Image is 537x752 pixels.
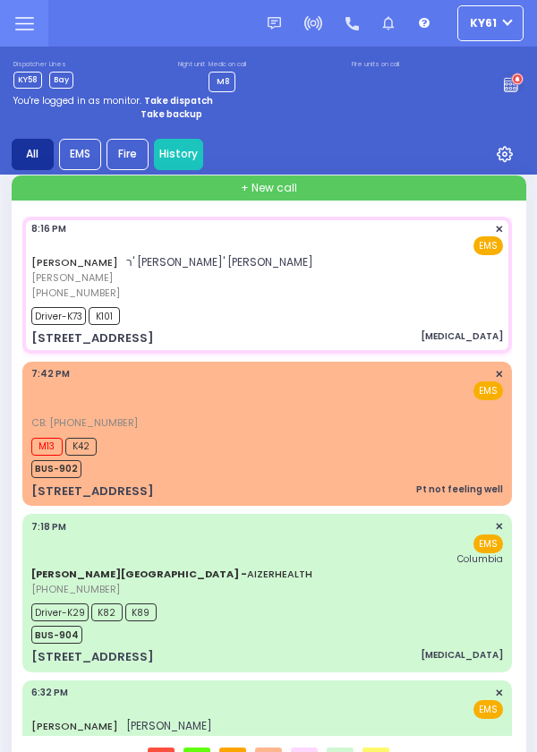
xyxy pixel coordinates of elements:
span: KY58 [13,72,42,89]
span: BUS-904 [31,626,82,644]
div: Pt not feeling well [416,483,503,496]
span: EMS [473,236,503,255]
span: M13 [31,438,63,456]
label: Dispatcher [13,60,47,70]
span: ר' [PERSON_NAME]' [PERSON_NAME] [126,254,313,269]
span: Driver-K73 [31,307,86,325]
span: EMS [473,381,503,400]
span: EMS [473,534,503,553]
div: Fire [107,139,149,170]
span: M8 [217,75,230,86]
span: [PERSON_NAME][GEOGRAPHIC_DATA] - [31,567,247,581]
span: ✕ [495,222,503,237]
span: K89 [125,603,157,621]
span: [PERSON_NAME] [126,718,212,733]
div: EMS [59,139,101,170]
span: Columbia [457,552,503,566]
a: History [154,139,203,170]
div: All [12,139,54,170]
span: [PERSON_NAME] [31,270,313,286]
span: You're logged in as monitor. [13,94,141,107]
span: KY61 [470,15,497,31]
span: ✕ [495,519,503,534]
label: Fire units on call [352,60,399,70]
img: message.svg [268,17,281,30]
span: CB: [PHONE_NUMBER] [31,415,138,430]
label: Medic on call [209,60,246,70]
div: [MEDICAL_DATA] [421,329,503,343]
strong: Take backup [141,107,202,121]
div: [STREET_ADDRESS] [31,483,154,500]
div: [STREET_ADDRESS] [31,648,154,666]
span: BUS-902 [31,460,81,478]
span: [PHONE_NUMBER] [31,286,120,300]
a: [PERSON_NAME] [31,719,118,733]
span: K82 [91,603,123,621]
span: Driver-K29 [31,603,89,621]
a: AIZERHEALTH [31,567,312,581]
span: [PERSON_NAME] [31,734,212,749]
span: [PHONE_NUMBER] [31,582,120,596]
div: [STREET_ADDRESS] [31,329,154,347]
span: Bay [49,72,73,89]
span: + New call [241,180,297,196]
label: Lines [49,60,73,70]
button: KY61 [457,5,524,41]
div: [MEDICAL_DATA] [421,648,503,662]
span: K42 [65,438,97,456]
label: Night unit [178,60,205,70]
span: EMS [473,700,503,719]
span: 6:32 PM [31,686,68,699]
span: 8:16 PM [31,222,66,235]
span: 7:18 PM [31,520,66,534]
a: [PERSON_NAME] [31,255,118,269]
span: ✕ [495,367,503,382]
span: ✕ [495,686,503,701]
span: K101 [89,307,120,325]
strong: Take dispatch [144,94,213,107]
span: 7:42 PM [31,367,70,380]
